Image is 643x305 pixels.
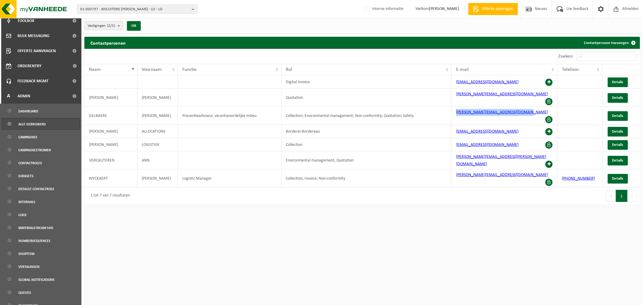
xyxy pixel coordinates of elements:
[456,80,518,84] a: [EMAIL_ADDRESS][DOMAIN_NAME]
[84,107,137,125] td: DELBAERE
[2,105,80,117] a: Dashboard
[608,111,628,121] a: Details
[606,190,616,202] button: Previous
[562,176,595,181] a: [PHONE_NUMBER]
[2,131,80,143] a: Campagnes
[18,170,33,182] span: Datasets
[2,248,80,259] a: Shopitem
[137,125,178,138] td: ALLOCATIONS
[2,183,80,194] a: default contactrole
[2,157,80,168] a: Contactroles
[456,129,518,134] a: [EMAIL_ADDRESS][DOMAIN_NAME]
[608,127,628,137] a: Details
[137,151,178,169] td: ANN
[2,261,80,272] a: Vertalingen
[2,170,80,181] a: Datasets
[456,67,469,72] span: E-mail
[628,190,637,202] button: Next
[282,151,452,169] td: Environmental management; Quotation
[178,169,282,187] td: Logistic Manager
[84,89,137,107] td: [PERSON_NAME]
[608,93,628,103] a: Details
[137,89,178,107] td: [PERSON_NAME]
[282,75,452,89] td: Digital Invoice
[18,183,54,195] span: default contactrole
[18,118,46,130] span: Alle gebruikers
[18,248,34,259] span: Shopitem
[612,96,623,100] span: Details
[2,235,80,246] a: Numbersequences
[282,125,452,138] td: Borderel-Bordereau
[178,107,282,125] td: Preventieadviseur, verantwoordelijke milieu
[142,67,162,72] span: Voornaam
[2,222,80,233] a: Materialstream SVG
[17,28,49,43] span: Bulk Messaging
[608,174,628,184] a: Details
[612,177,623,181] span: Details
[558,54,573,59] label: Zoeken:
[18,235,50,247] span: Numbersequences
[18,131,37,143] span: Campagnes
[286,67,292,72] span: Rol
[18,209,27,221] span: Logs
[127,21,141,31] button: OK
[17,13,34,28] span: Toolbox
[89,67,101,72] span: Naam
[468,3,518,15] a: Offerte aanvragen
[608,156,628,165] a: Details
[18,222,53,234] span: Materialstream SVG
[18,261,39,272] span: Vertalingen
[87,190,130,201] div: 1 tot 7 van 7 resultaten
[17,89,30,104] span: Admin
[18,287,31,298] span: Queues
[562,67,579,72] span: Telefoon
[18,105,38,117] span: Dashboard
[84,138,137,151] td: [PERSON_NAME]
[84,37,132,49] h2: Contactpersonen
[612,80,623,84] span: Details
[456,173,548,177] a: [PERSON_NAME][EMAIL_ADDRESS][DOMAIN_NAME]
[18,157,42,169] span: Contactroles
[456,143,518,147] a: [EMAIL_ADDRESS][DOMAIN_NAME]
[456,155,546,166] a: [PERSON_NAME][EMAIL_ADDRESS][PERSON_NAME][DOMAIN_NAME]
[84,151,137,169] td: VERCAUTEREN
[2,287,80,298] a: Queues
[282,107,452,125] td: Collection; Environmental management; Non-conformity; Quotation; Safety
[456,110,548,115] a: [PERSON_NAME][EMAIL_ADDRESS][DOMAIN_NAME]
[364,5,403,14] label: Interne informatie
[616,190,628,202] button: 1
[282,138,452,151] td: Collection
[612,130,623,134] span: Details
[2,196,80,207] a: Internals
[84,169,137,187] td: WYCKAERT
[456,92,548,96] a: [PERSON_NAME][EMAIL_ADDRESS][DOMAIN_NAME]
[182,67,197,72] span: Functie
[17,43,56,58] span: Offerte aanvragen
[18,274,55,285] span: Global notifications
[84,21,123,30] button: Vestigingen(2/2)
[481,6,515,12] span: Offerte aanvragen
[2,274,80,285] a: Global notifications
[2,144,80,156] a: Campagnestromen
[107,24,115,28] count: (2/2)
[612,159,623,162] span: Details
[17,58,68,74] span: Orderentry Goedkeuring
[6,89,11,104] span: A
[84,125,137,138] td: [PERSON_NAME]
[2,118,80,130] a: Alle gebruikers
[608,140,628,150] a: Details
[429,7,459,11] strong: [PERSON_NAME]
[80,5,189,14] span: 01-000797 - BISCUITERIE [PERSON_NAME] - LO - LO
[2,209,80,220] a: Logs
[137,138,178,151] td: LOGISTIEK
[17,74,49,89] span: Feedback MGMT
[282,89,452,107] td: Quotation
[77,5,197,14] button: 01-000797 - BISCUITERIE [PERSON_NAME] - LO - LO
[137,169,178,187] td: [PERSON_NAME]
[608,77,628,87] a: Details
[612,114,623,118] span: Details
[18,196,35,208] span: Internals
[282,169,452,187] td: Collection; Invoice; Non-conformity
[18,144,51,156] span: Campagnestromen
[579,37,639,49] a: Contactpersoon toevoegen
